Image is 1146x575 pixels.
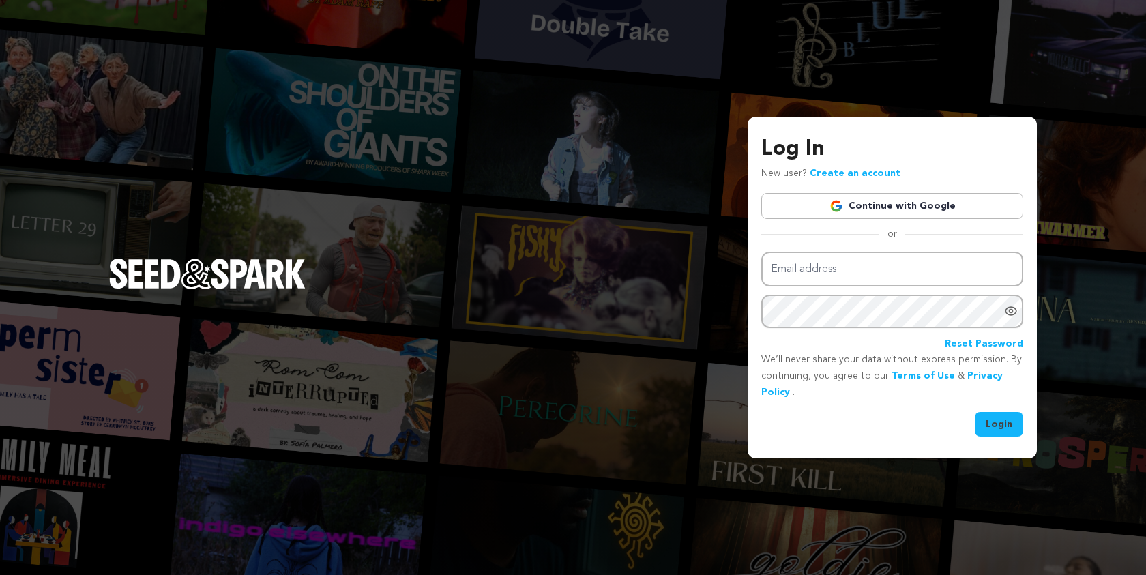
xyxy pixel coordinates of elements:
a: Show password as plain text. Warning: this will display your password on the screen. [1004,304,1018,318]
a: Continue with Google [761,193,1023,219]
a: Privacy Policy [761,371,1003,397]
a: Terms of Use [892,371,955,381]
a: Reset Password [945,336,1023,353]
input: Email address [761,252,1023,286]
p: New user? [761,166,900,182]
p: We’ll never share your data without express permission. By continuing, you agree to our & . [761,352,1023,400]
span: or [879,227,905,241]
img: Seed&Spark Logo [109,259,306,289]
h3: Log In [761,133,1023,166]
button: Login [975,412,1023,437]
a: Seed&Spark Homepage [109,259,306,316]
img: Google logo [829,199,843,213]
a: Create an account [810,168,900,178]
